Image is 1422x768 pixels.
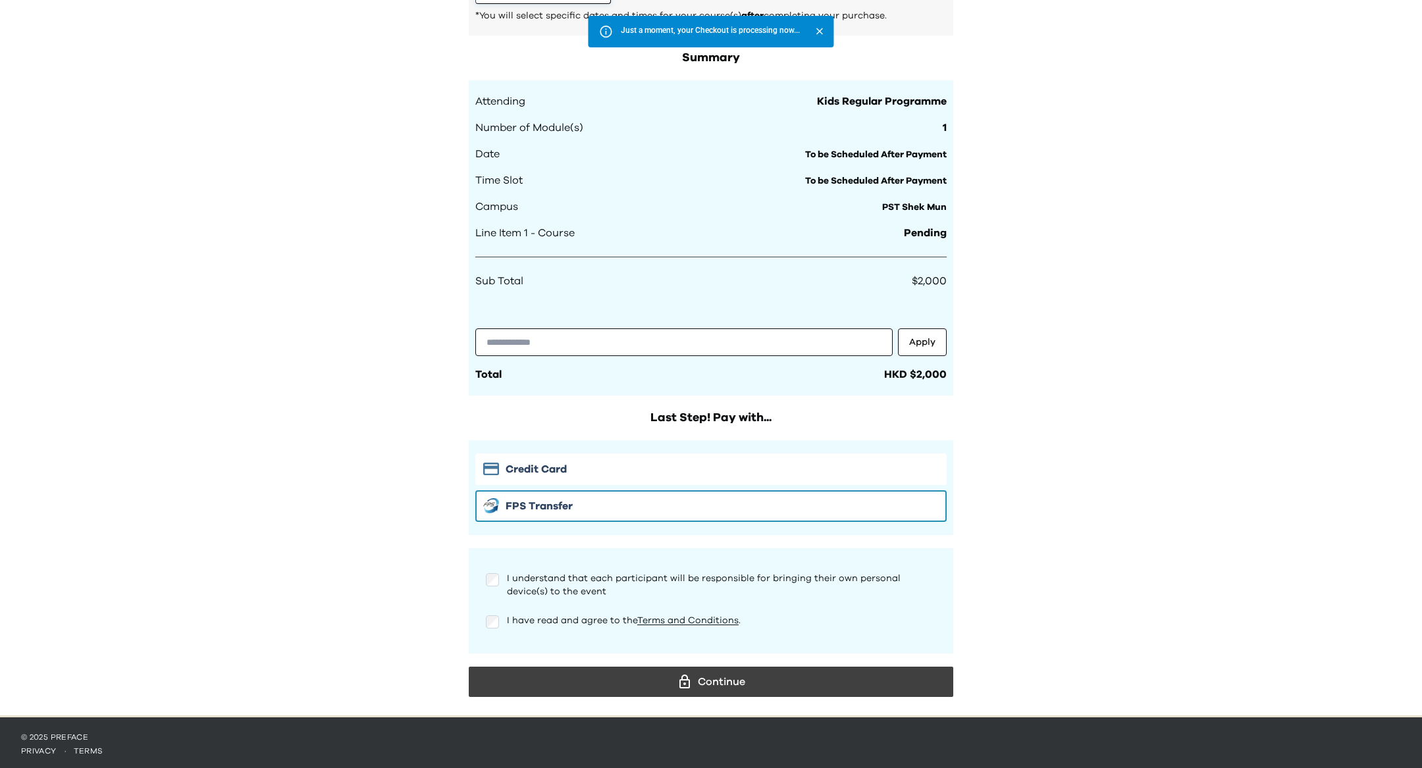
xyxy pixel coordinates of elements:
[506,498,573,514] span: FPS Transfer
[483,463,499,475] img: Stripe icon
[469,49,953,67] h2: Summary
[882,203,947,212] span: PST Shek Mun
[469,667,953,697] button: Continue
[475,490,947,522] button: FPS iconFPS Transfer
[483,498,499,513] img: FPS icon
[904,225,947,241] span: Pending
[621,20,800,43] div: Just a moment, your Checkout is processing now...
[506,461,567,477] span: Credit Card
[810,22,828,40] button: Close
[817,93,947,109] span: Kids Regular Programme
[469,409,953,427] h2: Last Step! Pay with...
[475,453,947,485] button: Stripe iconCredit Card
[479,672,943,692] div: Continue
[74,747,103,755] a: terms
[475,172,523,188] span: Time Slot
[475,273,523,289] span: Sub Total
[898,328,947,356] button: Apply
[805,150,947,159] span: To be Scheduled After Payment
[475,93,525,109] span: Attending
[475,9,947,22] p: *You will select specific dates and times for your course(s) completing your purchase.
[805,176,947,186] span: To be Scheduled After Payment
[912,276,947,286] span: $2,000
[507,574,901,596] span: I understand that each participant will be responsible for bringing their own personal device(s) ...
[943,120,947,136] span: 1
[475,369,502,380] span: Total
[507,616,741,625] span: I have read and agree to the .
[884,367,947,382] div: HKD $2,000
[475,120,583,136] span: Number of Module(s)
[21,732,1401,742] p: © 2025 Preface
[475,199,518,215] span: Campus
[21,747,57,755] a: privacy
[741,11,764,20] span: after
[475,146,500,162] span: Date
[475,225,575,241] span: Line Item 1 - Course
[637,616,739,625] a: Terms and Conditions
[57,747,74,755] span: ·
